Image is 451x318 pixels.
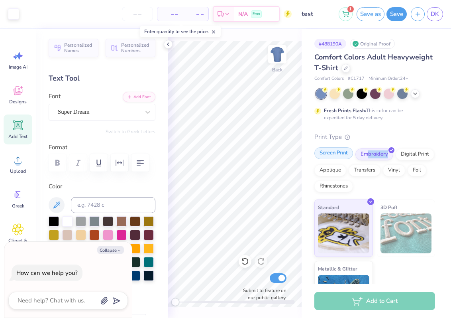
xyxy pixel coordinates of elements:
[314,52,433,73] span: Comfort Colors Adult Heavyweight T-Shirt
[355,148,393,160] div: Embroidery
[253,11,260,17] span: Free
[314,75,344,82] span: Comfort Colors
[314,164,346,176] div: Applique
[427,7,443,21] a: DK
[49,143,155,152] label: Format
[349,164,380,176] div: Transfers
[369,75,408,82] span: Minimum Order: 24 +
[396,148,434,160] div: Digital Print
[408,164,426,176] div: Foil
[339,7,353,21] button: 1
[162,10,178,18] span: – –
[5,237,31,250] span: Clipart & logos
[9,99,27,105] span: Designs
[269,46,285,62] img: Back
[318,275,369,315] img: Metallic & Glitter
[49,92,61,101] label: Font
[121,42,151,53] span: Personalized Numbers
[318,213,369,253] img: Standard
[64,42,94,53] span: Personalized Names
[296,6,335,22] input: Untitled Design
[16,269,78,277] div: How can we help you?
[8,133,27,140] span: Add Text
[383,164,405,176] div: Vinyl
[49,182,155,191] label: Color
[357,7,384,21] button: Save as
[324,107,422,121] div: This color can be expedited for 5 day delivery.
[106,39,155,57] button: Personalized Numbers
[318,265,357,273] span: Metallic & Glitter
[10,168,26,174] span: Upload
[380,213,432,253] img: 3D Puff
[49,73,155,84] div: Text Tool
[9,64,27,70] span: Image AI
[314,39,346,49] div: # 488190A
[106,128,155,135] button: Switch to Greek Letters
[171,298,179,306] div: Accessibility label
[314,147,353,159] div: Screen Print
[380,203,397,211] span: 3D Puff
[314,180,353,192] div: Rhinestones
[12,203,24,209] span: Greek
[350,39,395,49] div: Original Proof
[431,10,439,19] span: DK
[272,66,282,73] div: Back
[123,92,155,102] button: Add Font
[348,75,365,82] span: # C1717
[97,246,124,254] button: Collapse
[49,39,98,57] button: Personalized Names
[140,26,221,37] div: Enter quantity to see the price.
[239,287,286,301] label: Submit to feature on our public gallery.
[318,203,339,211] span: Standard
[238,10,248,18] span: N/A
[122,7,153,21] input: – –
[324,107,366,114] strong: Fresh Prints Flash:
[314,132,435,142] div: Print Type
[347,6,354,12] span: 1
[188,10,204,18] span: – –
[71,197,155,213] input: e.g. 7428 c
[386,7,407,21] button: Save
